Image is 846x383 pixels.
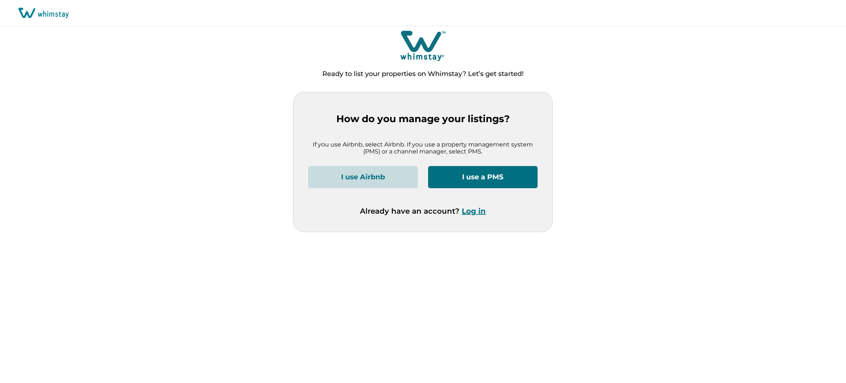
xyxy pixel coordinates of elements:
[322,70,524,78] p: Ready to list your properties on Whimstay? Let’s get started!
[462,207,486,215] button: Log in
[360,207,486,215] p: Already have an account?
[308,113,538,125] p: How do you manage your listings?
[308,141,538,155] p: If you use Airbnb, select Airbnb. If you use a property management system (PMS) or a channel mana...
[308,166,418,188] button: I use Airbnb
[428,166,538,188] button: I use a PMS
